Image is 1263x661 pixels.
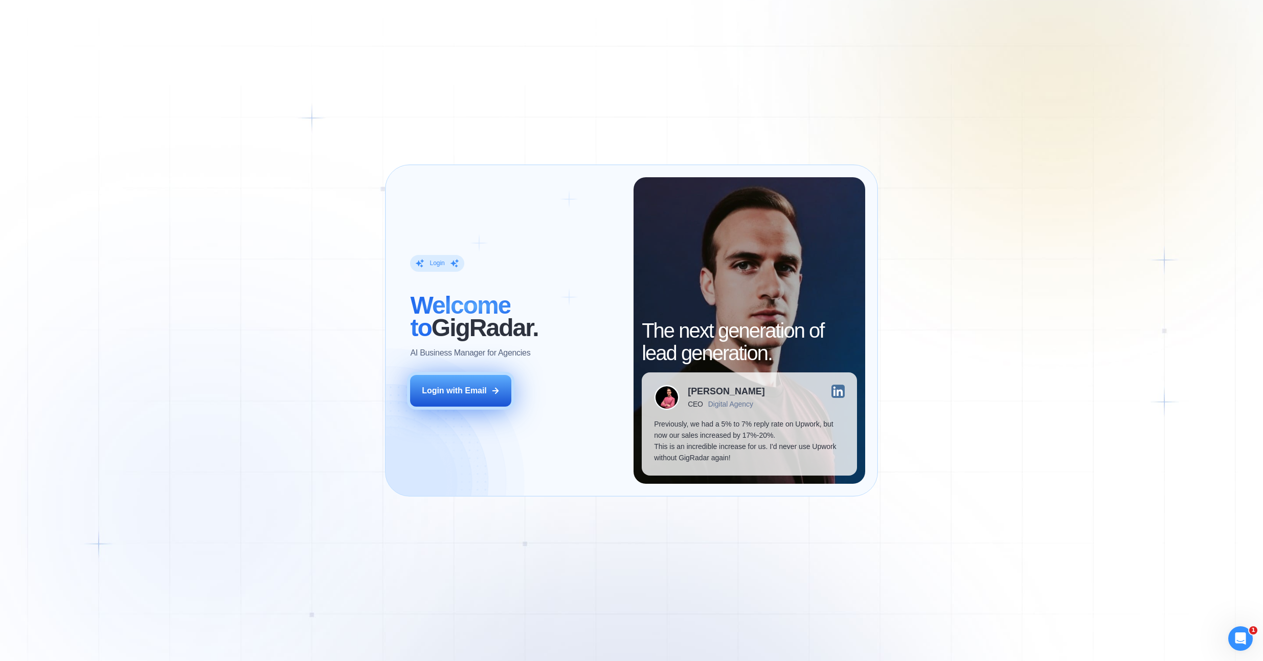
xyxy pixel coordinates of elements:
h2: ‍ GigRadar. [410,294,621,339]
p: AI Business Manager for Agencies [410,347,530,359]
div: Digital Agency [708,400,753,408]
p: Previously, we had a 5% to 7% reply rate on Upwork, but now our sales increased by 17%-20%. This ... [654,418,844,463]
div: Login with Email [422,385,487,396]
span: 1 [1249,626,1257,634]
div: CEO [688,400,703,408]
div: Login [430,259,444,267]
h2: The next generation of lead generation. [642,319,856,364]
div: [PERSON_NAME] [688,387,765,396]
iframe: Intercom live chat [1228,626,1253,651]
button: Login with Email [410,375,511,407]
span: Welcome to [410,292,510,341]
